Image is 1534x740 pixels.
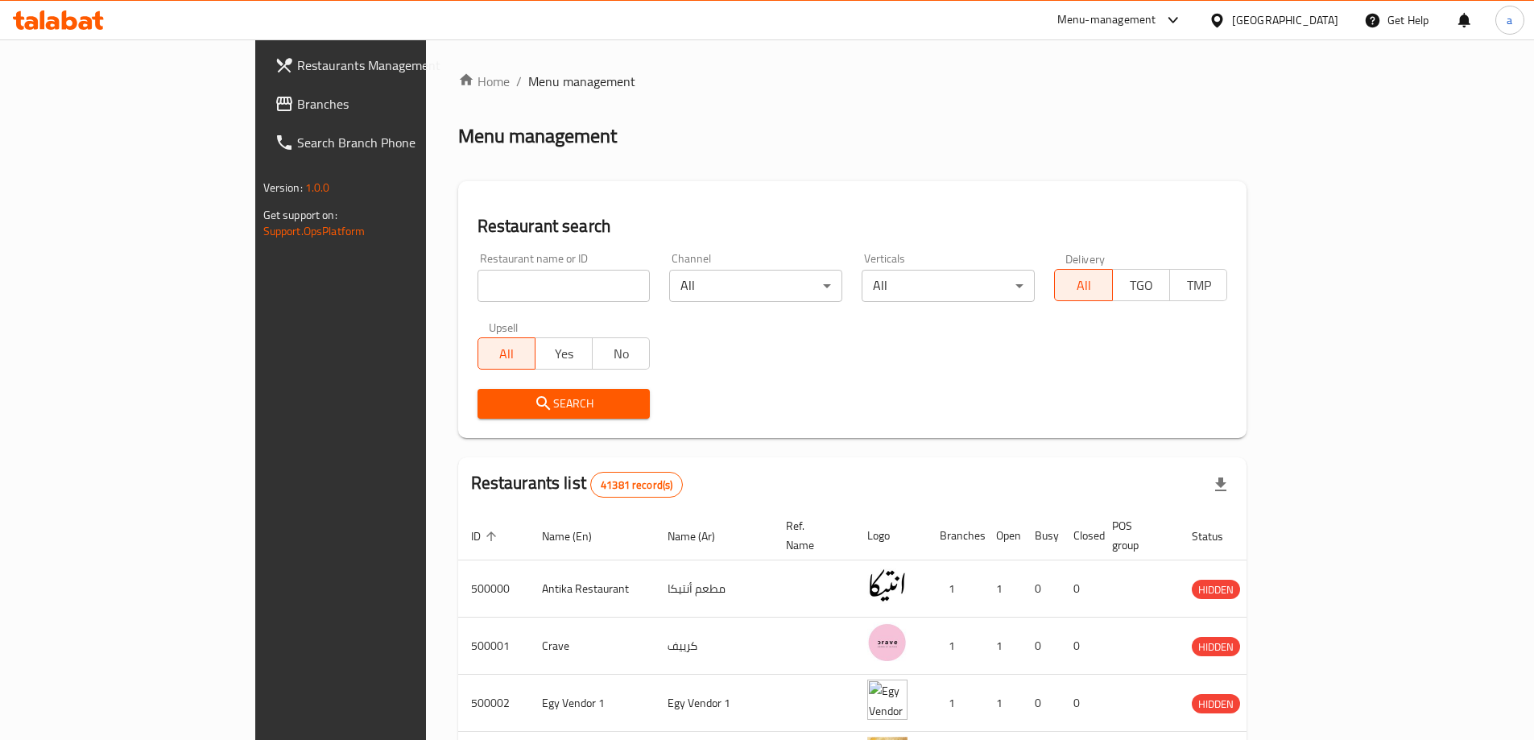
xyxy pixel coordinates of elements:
button: Search [478,389,651,419]
td: 0 [1022,675,1061,732]
td: 0 [1061,618,1099,675]
td: 1 [983,618,1022,675]
div: Total records count [590,472,683,498]
span: HIDDEN [1192,695,1240,713]
button: All [478,337,535,370]
div: Menu-management [1057,10,1156,30]
td: مطعم أنتيكا [655,560,773,618]
span: ID [471,527,502,546]
img: Crave [867,622,908,663]
div: Export file [1201,465,1240,504]
span: Version: [263,177,303,198]
td: 1 [983,675,1022,732]
th: Busy [1022,511,1061,560]
a: Search Branch Phone [262,123,511,162]
button: No [592,337,650,370]
span: Search [490,394,638,414]
span: Menu management [528,72,635,91]
td: 0 [1022,618,1061,675]
label: Upsell [489,321,519,333]
div: All [862,270,1035,302]
div: HIDDEN [1192,694,1240,713]
input: Search for restaurant name or ID.. [478,270,651,302]
button: TGO [1112,269,1170,301]
td: Antika Restaurant [529,560,655,618]
span: HIDDEN [1192,581,1240,599]
span: HIDDEN [1192,638,1240,656]
span: 1.0.0 [305,177,330,198]
th: Closed [1061,511,1099,560]
span: Name (En) [542,527,613,546]
td: 0 [1061,675,1099,732]
h2: Menu management [458,123,617,149]
span: Ref. Name [786,516,835,555]
a: Support.OpsPlatform [263,221,366,242]
th: Open [983,511,1022,560]
span: Status [1192,527,1244,546]
span: TGO [1119,274,1164,297]
td: 1 [927,560,983,618]
a: Restaurants Management [262,46,511,85]
img: Antika Restaurant [867,565,908,606]
td: 1 [983,560,1022,618]
img: Egy Vendor 1 [867,680,908,720]
td: Crave [529,618,655,675]
td: كرييف [655,618,773,675]
div: All [669,270,842,302]
h2: Restaurant search [478,214,1228,238]
th: Branches [927,511,983,560]
button: Yes [535,337,593,370]
td: 1 [927,675,983,732]
a: Branches [262,85,511,123]
nav: breadcrumb [458,72,1247,91]
label: Delivery [1065,253,1106,264]
span: Yes [542,342,586,366]
span: Restaurants Management [297,56,498,75]
li: / [516,72,522,91]
div: [GEOGRAPHIC_DATA] [1232,11,1338,29]
span: All [1061,274,1106,297]
span: Branches [297,94,498,114]
span: POS group [1112,516,1160,555]
td: Egy Vendor 1 [655,675,773,732]
div: HIDDEN [1192,637,1240,656]
span: Get support on: [263,205,337,225]
td: 0 [1061,560,1099,618]
span: a [1507,11,1512,29]
td: Egy Vendor 1 [529,675,655,732]
span: TMP [1176,274,1221,297]
span: All [485,342,529,366]
td: 0 [1022,560,1061,618]
th: Logo [854,511,927,560]
span: 41381 record(s) [591,477,682,493]
h2: Restaurants list [471,471,684,498]
span: Search Branch Phone [297,133,498,152]
button: All [1054,269,1112,301]
td: 1 [927,618,983,675]
span: Name (Ar) [668,527,736,546]
button: TMP [1169,269,1227,301]
span: No [599,342,643,366]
